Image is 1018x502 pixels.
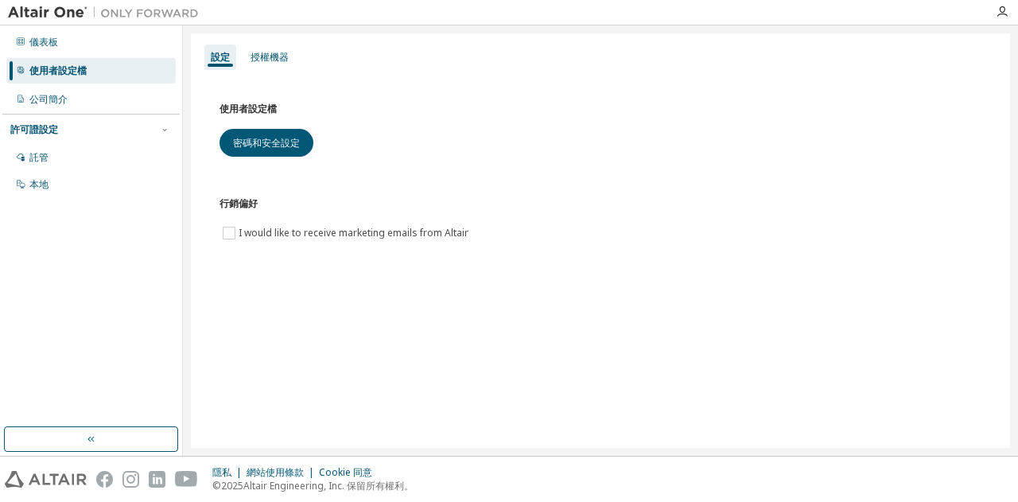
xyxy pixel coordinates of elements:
[29,150,49,164] font: 託管
[29,92,68,106] font: 公司簡介
[29,35,58,49] font: 儀表板
[251,50,289,64] font: 授權機器
[10,123,58,136] font: 許可證設定
[247,465,304,479] font: 網站使用條款
[243,479,414,492] font: Altair Engineering, Inc. 保留所有權利。
[5,471,87,488] img: altair_logo.svg
[233,136,300,150] font: 密碼和安全設定
[8,5,207,21] img: 牽牛星一號
[122,471,139,488] img: instagram.svg
[319,465,372,479] font: Cookie 同意
[29,64,87,77] font: 使用者設定檔
[212,465,231,479] font: 隱私
[221,479,243,492] font: 2025
[96,471,113,488] img: facebook.svg
[149,471,165,488] img: linkedin.svg
[220,103,277,115] font: 使用者設定檔
[175,471,198,488] img: youtube.svg
[212,479,221,492] font: ©
[29,177,49,191] font: 本地
[220,129,313,157] button: 密碼和安全設定
[239,224,472,243] label: I would like to receive marketing emails from Altair
[211,50,230,64] font: 設定
[220,197,258,209] font: 行銷偏好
